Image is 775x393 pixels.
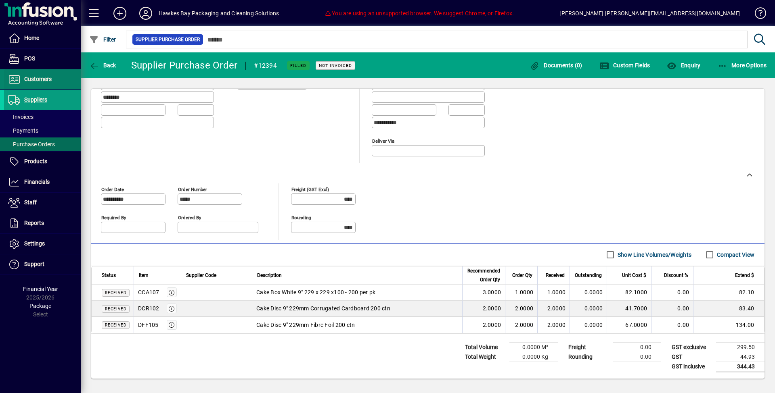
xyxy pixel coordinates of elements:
td: 0.00 [651,285,693,301]
td: 1.0000 [537,285,570,301]
span: Cake Disc 9" 229mm Fibre Foil 200 ctn [256,321,355,329]
mat-label: Freight (GST excl) [291,186,329,192]
td: 2.0000 [537,317,570,333]
span: Recommended Order Qty [467,266,500,284]
span: Enquiry [667,62,700,69]
td: GST [668,352,716,362]
mat-label: Required by [101,214,126,220]
span: Purchase Orders [8,141,55,148]
span: Extend $ [735,271,754,280]
span: Received [546,271,565,280]
td: 0.0000 M³ [509,342,558,352]
div: [PERSON_NAME] [PERSON_NAME][EMAIL_ADDRESS][DOMAIN_NAME] [559,7,741,20]
button: More Options [716,58,769,73]
a: Reports [4,213,81,233]
span: Package [29,303,51,309]
button: Back [87,58,118,73]
td: Total Weight [461,352,509,362]
a: Knowledge Base [749,2,765,28]
a: Financials [4,172,81,192]
span: Cake Disc 9" 229mm Corrugated Cardboard 200 ctn [256,304,390,312]
td: 0.0000 Kg [509,352,558,362]
span: Home [24,35,39,41]
span: Customers [24,76,52,82]
span: You are using an unsupported browser. We suggest Chrome, or Firefox. [325,10,514,17]
span: Filter [89,36,116,43]
span: Not Invoiced [319,63,352,68]
span: Products [24,158,47,164]
td: 82.10 [693,285,764,301]
span: More Options [718,62,767,69]
a: Payments [4,124,81,137]
td: 1.0000 [505,285,537,301]
mat-label: Order date [101,186,124,192]
td: GST exclusive [668,342,716,352]
td: 82.1000 [607,285,651,301]
td: 344.43 [716,362,765,372]
span: Back [89,62,116,69]
td: 0.00 [613,352,661,362]
a: Staff [4,193,81,213]
span: Filled [290,63,306,68]
span: Cake Box White 9" 229 x 229 x100 - 200 per pk [256,288,375,296]
td: 134.00 [693,317,764,333]
mat-label: Rounding [291,214,311,220]
span: Status [102,271,116,280]
div: Hawkes Bay Packaging and Cleaning Solutions [159,7,279,20]
label: Compact View [715,251,754,259]
span: Support [24,261,44,267]
mat-label: Order number [178,186,207,192]
td: 0.00 [651,301,693,317]
span: Received [105,307,126,311]
a: POS [4,49,81,69]
td: 0.00 [651,317,693,333]
span: Suppliers [24,96,47,103]
div: CCA107 [138,288,159,296]
td: 0.0000 [570,285,607,301]
span: Custom Fields [599,62,650,69]
a: Purchase Orders [4,137,81,151]
div: DCR102 [138,304,159,312]
td: 2.0000 [462,301,505,317]
td: 2.0000 [462,317,505,333]
span: Payments [8,127,38,134]
td: 0.00 [613,342,661,352]
td: Total Volume [461,342,509,352]
label: Show Line Volumes/Weights [616,251,691,259]
span: Description [257,271,282,280]
td: 0.0000 [570,317,607,333]
button: Documents (0) [528,58,584,73]
td: Freight [564,342,613,352]
span: Reports [24,220,44,226]
button: Filter [87,32,118,47]
td: 41.7000 [607,301,651,317]
span: Staff [24,199,37,206]
div: #12394 [254,59,277,72]
td: GST inclusive [668,362,716,372]
span: Settings [24,240,45,247]
a: Products [4,152,81,172]
button: Enquiry [665,58,702,73]
div: DFF105 [138,321,159,329]
mat-label: Ordered by [178,214,201,220]
span: Order Qty [512,271,532,280]
span: Discount % [664,271,688,280]
a: Home [4,28,81,48]
span: Supplier Purchase Order [136,35,200,44]
td: 299.50 [716,342,765,352]
span: Financials [24,179,50,185]
td: 3.0000 [462,285,505,301]
span: Item [139,271,149,280]
span: Unit Cost $ [622,271,646,280]
div: Supplier Purchase Order [131,59,238,72]
a: Support [4,254,81,274]
span: Outstanding [575,271,602,280]
td: 2.0000 [505,317,537,333]
span: Supplier Code [186,271,216,280]
td: 67.0000 [607,317,651,333]
td: 2.0000 [505,301,537,317]
td: 83.40 [693,301,764,317]
span: Received [105,323,126,327]
span: POS [24,55,35,62]
span: Invoices [8,114,34,120]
